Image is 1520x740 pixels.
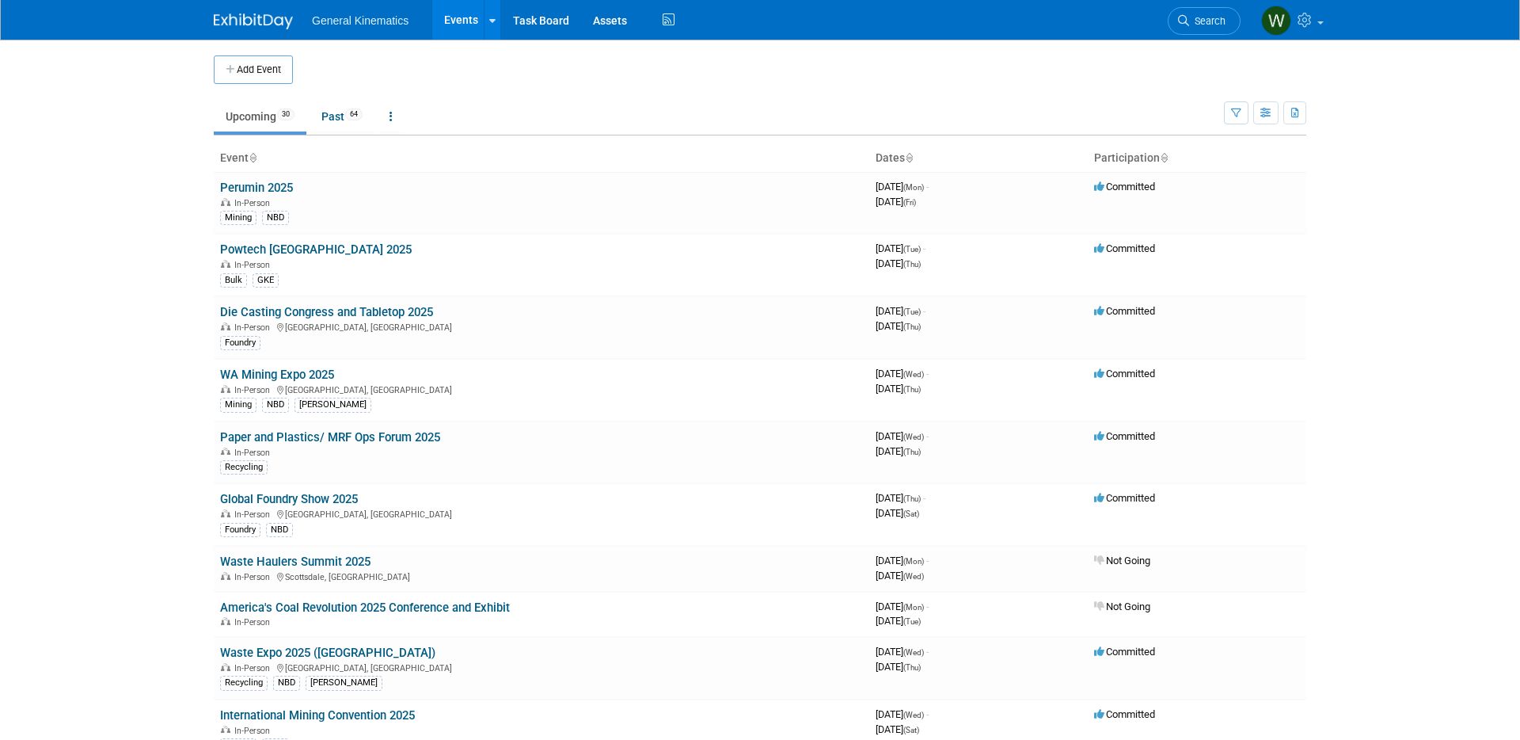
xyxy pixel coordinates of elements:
[876,492,925,504] span: [DATE]
[220,211,256,225] div: Mining
[220,181,293,195] a: Perumin 2025
[903,726,919,734] span: (Sat)
[903,245,921,254] span: (Tue)
[234,663,275,673] span: In-Person
[220,336,260,350] div: Foundry
[1168,7,1241,35] a: Search
[220,305,433,319] a: Die Casting Congress and Tabletop 2025
[312,14,408,27] span: General Kinematics
[214,145,869,172] th: Event
[220,661,863,673] div: [GEOGRAPHIC_DATA], [GEOGRAPHIC_DATA]
[1094,305,1155,317] span: Committed
[905,151,913,164] a: Sort by Start Date
[876,661,921,673] span: [DATE]
[1094,601,1150,612] span: Not Going
[220,507,863,520] div: [GEOGRAPHIC_DATA], [GEOGRAPHIC_DATA]
[876,723,919,735] span: [DATE]
[220,646,435,660] a: Waste Expo 2025 ([GEOGRAPHIC_DATA])
[310,101,374,132] a: Past64
[903,711,924,719] span: (Wed)
[1160,151,1168,164] a: Sort by Participation Type
[876,320,921,332] span: [DATE]
[262,398,289,412] div: NBD
[234,385,275,395] span: In-Person
[876,507,919,519] span: [DATE]
[903,572,924,581] span: (Wed)
[234,617,275,627] span: In-Person
[220,523,260,537] div: Foundry
[926,430,929,442] span: -
[220,460,268,475] div: Recycling
[876,601,929,612] span: [DATE]
[903,617,921,626] span: (Tue)
[926,708,929,720] span: -
[345,109,363,120] span: 64
[876,445,921,457] span: [DATE]
[869,145,1088,172] th: Dates
[221,572,230,580] img: In-Person Event
[926,181,929,193] span: -
[234,260,275,270] span: In-Person
[903,648,924,657] span: (Wed)
[876,368,929,380] span: [DATE]
[903,448,921,456] span: (Thu)
[1094,646,1155,658] span: Committed
[876,196,916,208] span: [DATE]
[220,676,268,690] div: Recycling
[926,555,929,566] span: -
[214,55,293,84] button: Add Event
[220,601,510,615] a: America's Coal Revolution 2025 Conference and Exhibit
[221,448,230,456] img: In-Person Event
[926,601,929,612] span: -
[903,663,921,672] span: (Thu)
[234,198,275,208] span: In-Person
[1094,181,1155,193] span: Committed
[306,676,382,690] div: [PERSON_NAME]
[221,617,230,625] img: In-Person Event
[214,13,293,29] img: ExhibitDay
[1189,15,1225,27] span: Search
[220,555,370,569] a: Waste Haulers Summit 2025
[221,198,230,206] img: In-Person Event
[876,383,921,395] span: [DATE]
[220,708,415,723] a: International Mining Convention 2025
[214,101,306,132] a: Upcoming30
[876,430,929,442] span: [DATE]
[903,183,924,192] span: (Mon)
[1094,242,1155,254] span: Committed
[903,509,919,518] span: (Sat)
[876,555,929,566] span: [DATE]
[1094,368,1155,380] span: Committed
[266,523,293,537] div: NBD
[876,615,921,627] span: [DATE]
[234,322,275,333] span: In-Person
[221,509,230,517] img: In-Person Event
[221,663,230,671] img: In-Person Event
[876,570,924,582] span: [DATE]
[876,257,921,269] span: [DATE]
[253,273,279,288] div: GKE
[903,494,921,503] span: (Thu)
[903,370,924,379] span: (Wed)
[221,260,230,268] img: In-Person Event
[1094,492,1155,504] span: Committed
[1094,430,1155,442] span: Committed
[234,509,275,520] span: In-Person
[876,646,929,658] span: [DATE]
[903,603,924,612] span: (Mon)
[220,368,334,382] a: WA Mining Expo 2025
[876,305,925,317] span: [DATE]
[277,109,294,120] span: 30
[294,398,371,412] div: [PERSON_NAME]
[1094,555,1150,566] span: Not Going
[923,242,925,254] span: -
[876,708,929,720] span: [DATE]
[220,383,863,395] div: [GEOGRAPHIC_DATA], [GEOGRAPHIC_DATA]
[234,726,275,736] span: In-Person
[923,492,925,504] span: -
[220,320,863,333] div: [GEOGRAPHIC_DATA], [GEOGRAPHIC_DATA]
[220,570,863,582] div: Scottsdale, [GEOGRAPHIC_DATA]
[220,492,358,506] a: Global Foundry Show 2025
[221,726,230,734] img: In-Person Event
[926,646,929,658] span: -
